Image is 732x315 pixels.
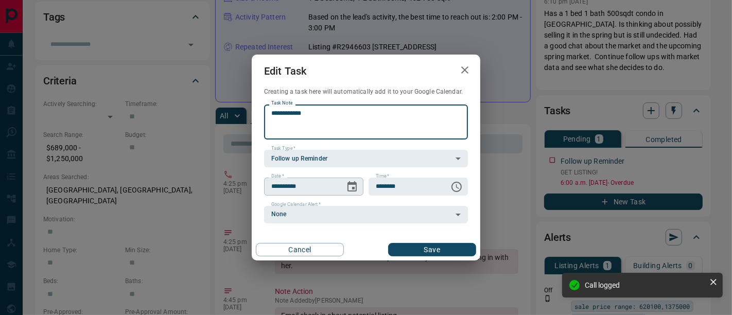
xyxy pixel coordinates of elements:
div: None [264,206,468,223]
label: Time [376,173,389,180]
div: Follow up Reminder [264,150,468,167]
label: Date [271,173,284,180]
label: Task Type [271,145,295,152]
button: Choose date, selected date is Sep 13, 2025 [342,177,362,197]
h2: Edit Task [252,55,319,87]
div: Call logged [585,281,705,289]
label: Task Note [271,100,292,107]
button: Choose time, selected time is 6:00 AM [446,177,467,197]
button: Cancel [256,243,344,256]
label: Google Calendar Alert [271,201,321,208]
p: Creating a task here will automatically add it to your Google Calendar. [264,87,468,96]
button: Save [388,243,476,256]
